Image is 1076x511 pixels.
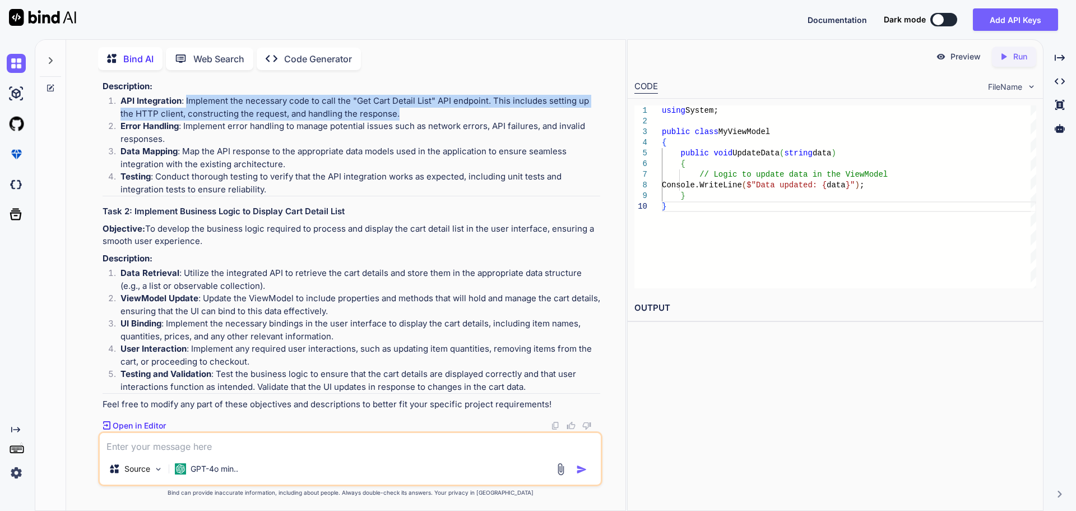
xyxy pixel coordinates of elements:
[175,463,186,475] img: GPT-4o mini
[112,171,600,196] li: : Conduct thorough testing to verify that the API integration works as expected, including unit t...
[634,80,658,94] div: CODE
[1013,51,1027,62] p: Run
[120,318,161,329] strong: UI Binding
[554,463,567,476] img: attachment
[284,52,352,66] p: Code Generator
[950,51,981,62] p: Preview
[582,421,591,430] img: dislike
[120,146,178,156] strong: Data Mapping
[120,171,151,182] strong: Testing
[741,181,746,190] span: (
[7,463,26,482] img: settings
[973,8,1058,31] button: Add API Keys
[112,368,600,393] li: : Test the business logic to ensure that the cart details are displayed correctly and that user i...
[7,54,26,73] img: chat
[634,105,647,116] div: 1
[103,205,600,218] h3: Task 2: Implement Business Logic to Display Cart Detail List
[120,369,211,379] strong: Testing and Validation
[718,127,769,136] span: MyViewModel
[154,464,163,474] img: Pick Models
[634,159,647,169] div: 6
[662,127,690,136] span: public
[103,81,152,91] strong: Description:
[662,202,666,211] span: }
[124,463,150,475] p: Source
[103,223,145,234] strong: Objective:
[694,127,718,136] span: class
[120,268,179,278] strong: Data Retrieval
[120,95,182,106] strong: API Integration
[936,52,946,62] img: preview
[112,145,600,171] li: : Map the API response to the appropriate data models used in the application to ensure seamless ...
[713,149,732,158] span: void
[860,181,864,190] span: ;
[7,175,26,194] img: darkCloudIdeIcon
[7,114,26,133] img: githubLight
[103,223,600,248] p: To develop the business logic required to process and display the cart detail list in the user in...
[634,116,647,127] div: 2
[813,149,832,158] span: data
[662,138,666,147] span: {
[7,84,26,103] img: ai-studio
[113,420,166,431] p: Open in Editor
[827,181,846,190] span: data
[112,95,600,120] li: : Implement the necessary code to call the "Get Cart Detail List" API endpoint. This includes set...
[7,145,26,164] img: premium
[680,191,685,200] span: }
[103,398,600,411] p: Feel free to modify any part of these objectives and descriptions to better fit your specific pro...
[680,159,685,168] span: {
[634,191,647,201] div: 9
[808,15,867,25] span: Documentation
[112,317,600,343] li: : Implement the necessary bindings in the user interface to display the cart details, including i...
[634,137,647,148] div: 4
[634,148,647,159] div: 5
[634,127,647,137] div: 3
[576,464,587,475] img: icon
[98,489,602,497] p: Bind can provide inaccurate information, including about people. Always double-check its answers....
[634,180,647,191] div: 8
[831,149,836,158] span: )
[634,169,647,180] div: 7
[120,293,198,303] strong: ViewModel Update
[120,343,187,354] strong: User Interaction
[662,181,742,190] span: Console.WriteLine
[112,120,600,145] li: : Implement error handling to manage potential issues such as network errors, API failures, and i...
[808,14,867,26] button: Documentation
[634,201,647,212] div: 10
[103,253,152,264] strong: Description:
[699,170,888,179] span: // Logic to update data in the ViewModel
[884,14,926,25] span: Dark mode
[780,149,784,158] span: (
[120,121,179,131] strong: Error Handling
[567,421,576,430] img: like
[191,463,238,475] p: GPT-4o min..
[112,267,600,292] li: : Utilize the integrated API to retrieve the cart details and store them in the appropriate data ...
[746,181,827,190] span: $"Data updated: {
[628,295,1043,321] h2: OUTPUT
[193,52,244,66] p: Web Search
[784,149,812,158] span: string
[1027,82,1036,91] img: chevron down
[855,181,859,190] span: )
[732,149,780,158] span: UpdateData
[123,52,154,66] p: Bind AI
[112,343,600,368] li: : Implement any required user interactions, such as updating item quantities, removing items from...
[845,181,855,190] span: }"
[988,81,1022,93] span: FileName
[112,292,600,317] li: : Update the ViewModel to include properties and methods that will hold and manage the cart detai...
[9,9,76,26] img: Bind AI
[680,149,708,158] span: public
[551,421,560,430] img: copy
[662,106,685,115] span: using
[685,106,718,115] span: System;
